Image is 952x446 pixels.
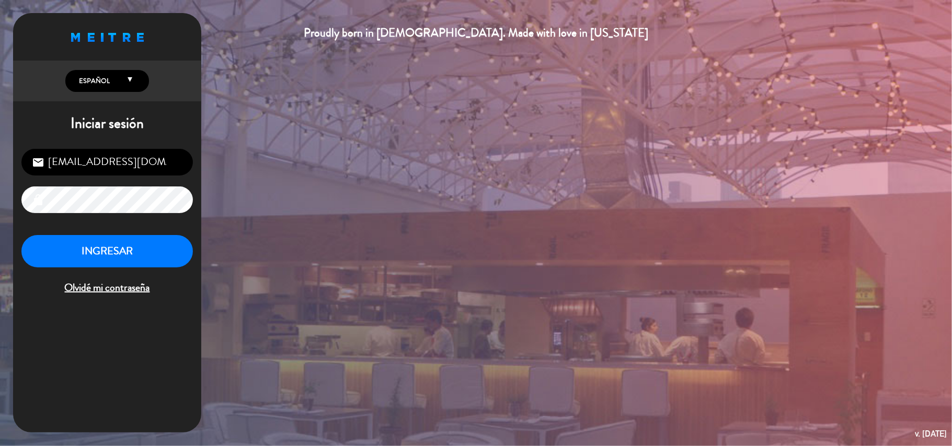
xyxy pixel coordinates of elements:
i: email [32,156,44,169]
div: v. [DATE] [915,427,947,441]
input: Correo Electrónico [21,149,193,175]
span: Olvidé mi contraseña [21,279,193,297]
button: INGRESAR [21,235,193,268]
i: lock [32,194,44,206]
span: Español [76,76,110,86]
h1: Iniciar sesión [13,115,201,133]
